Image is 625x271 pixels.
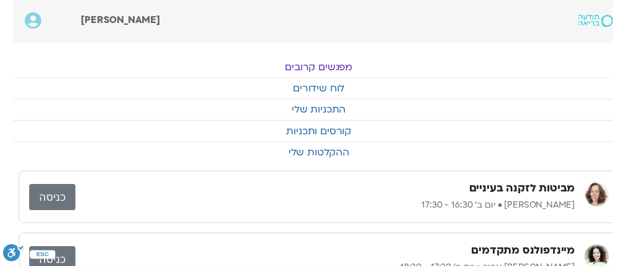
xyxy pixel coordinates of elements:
img: נעמה כהן [596,186,621,211]
span: [PERSON_NAME] [83,14,163,27]
p: [PERSON_NAME] • יום ב׳ 16:30 - 17:30 [77,202,587,217]
h3: מביטות לזקנה בעיניים [479,185,587,200]
a: כניסה [30,188,77,214]
h3: מיינדפולנס מתקדמים [481,248,587,263]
